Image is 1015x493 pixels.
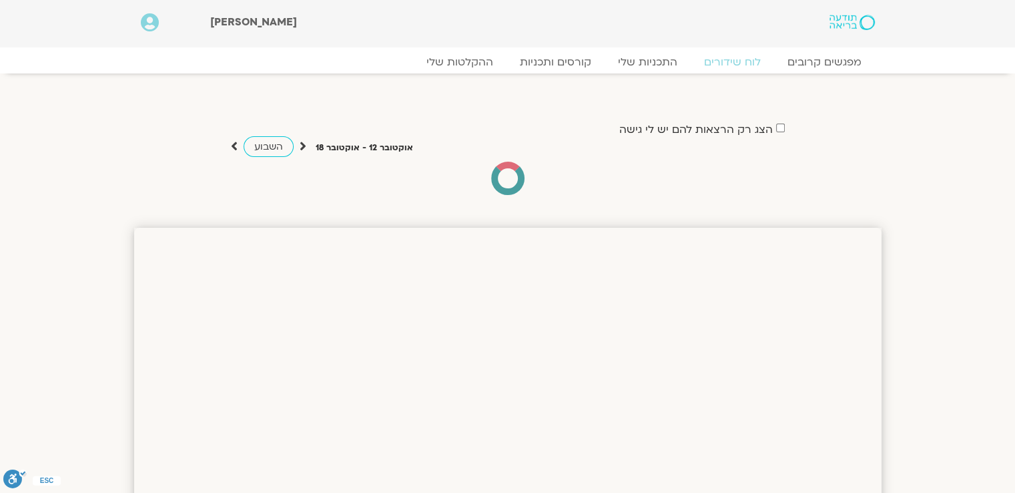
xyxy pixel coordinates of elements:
[254,140,283,153] span: השבוע
[619,124,773,136] label: הצג רק הרצאות להם יש לי גישה
[506,55,605,69] a: קורסים ותכניות
[141,55,875,69] nav: Menu
[605,55,691,69] a: התכניות שלי
[210,15,297,29] span: [PERSON_NAME]
[413,55,506,69] a: ההקלטות שלי
[244,136,294,157] a: השבוע
[316,141,413,155] p: אוקטובר 12 - אוקטובר 18
[774,55,875,69] a: מפגשים קרובים
[691,55,774,69] a: לוח שידורים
